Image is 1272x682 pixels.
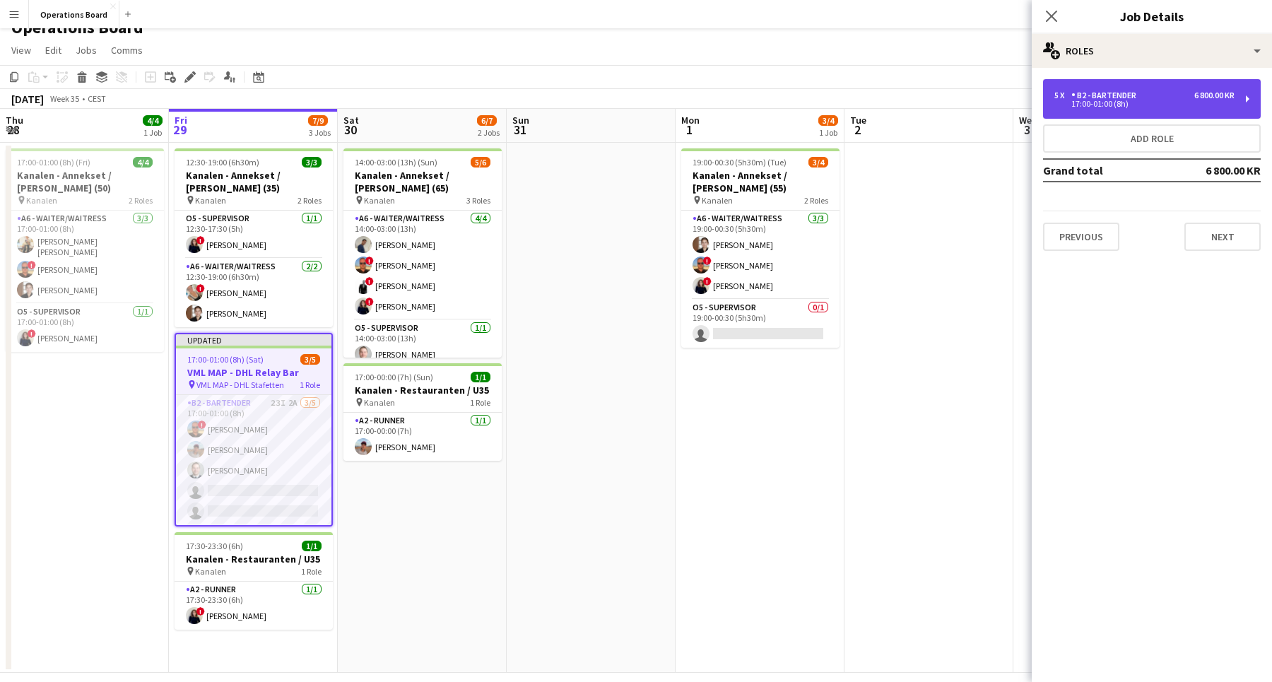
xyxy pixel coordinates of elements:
[6,41,37,59] a: View
[850,114,866,127] span: Tue
[175,259,333,327] app-card-role: A6 - WAITER/WAITRESS2/212:30-19:00 (6h30m)![PERSON_NAME][PERSON_NAME]
[6,169,164,194] h3: Kanalen - Annekset / [PERSON_NAME] (50)
[343,148,502,358] app-job-card: 14:00-03:00 (13h) (Sun)5/6Kanalen - Annekset / [PERSON_NAME] (65) Kanalen3 RolesA6 - WAITER/WAITR...
[175,582,333,630] app-card-role: A2 - RUNNER1/117:30-23:30 (6h)![PERSON_NAME]
[298,195,322,206] span: 2 Roles
[1172,159,1261,182] td: 6 800.00 KR
[196,236,205,245] span: !
[175,114,187,127] span: Fri
[76,44,97,57] span: Jobs
[343,384,502,396] h3: Kanalen - Restauranten / U35
[6,211,164,304] app-card-role: A6 - WAITER/WAITRESS3/317:00-01:00 (8h)[PERSON_NAME] [PERSON_NAME] [PERSON_NAME]![PERSON_NAME][PE...
[1043,124,1261,153] button: Add role
[195,566,226,577] span: Kanalen
[40,41,67,59] a: Edit
[11,92,44,106] div: [DATE]
[365,257,374,265] span: !
[175,148,333,327] app-job-card: 12:30-19:00 (6h30m)3/3Kanalen - Annekset / [PERSON_NAME] (35) Kanalen2 RolesO5 - SUPERVISOR1/112:...
[172,122,187,138] span: 29
[175,333,333,527] app-job-card: Updated17:00-01:00 (8h) (Sat)3/5VML MAP - DHL Relay Bar VML MAP - DHL Stafetten1 RoleB2 - BARTEND...
[196,607,205,616] span: !
[343,211,502,320] app-card-role: A6 - WAITER/WAITRESS4/414:00-03:00 (13h)[PERSON_NAME]![PERSON_NAME]![PERSON_NAME]![PERSON_NAME]
[343,169,502,194] h3: Kanalen - Annekset / [PERSON_NAME] (65)
[343,114,359,127] span: Sat
[6,148,164,352] app-job-card: 17:00-01:00 (8h) (Fri)4/4Kanalen - Annekset / [PERSON_NAME] (50) Kanalen2 RolesA6 - WAITER/WAITRE...
[143,115,163,126] span: 4/4
[1019,114,1037,127] span: Wed
[11,44,31,57] span: View
[186,157,259,167] span: 12:30-19:00 (6h30m)
[28,329,36,338] span: !
[681,211,840,300] app-card-role: A6 - WAITER/WAITRESS3/319:00-00:30 (5h30m)[PERSON_NAME]![PERSON_NAME]![PERSON_NAME]
[1071,90,1142,100] div: B2 - BARTENDER
[187,354,264,365] span: 17:00-01:00 (8h) (Sat)
[365,298,374,306] span: !
[1194,90,1235,100] div: 6 800.00 KR
[1054,100,1235,107] div: 17:00-01:00 (8h)
[133,157,153,167] span: 4/4
[308,115,328,126] span: 7/9
[175,211,333,259] app-card-role: O5 - SUPERVISOR1/112:30-17:30 (5h)![PERSON_NAME]
[1043,159,1172,182] td: Grand total
[45,44,61,57] span: Edit
[343,413,502,461] app-card-role: A2 - RUNNER1/117:00-00:00 (7h)[PERSON_NAME]
[129,195,153,206] span: 2 Roles
[302,157,322,167] span: 3/3
[681,148,840,348] app-job-card: 19:00-00:30 (5h30m) (Tue)3/4Kanalen - Annekset / [PERSON_NAME] (55) Kanalen2 RolesA6 - WAITER/WAI...
[301,566,322,577] span: 1 Role
[309,127,331,138] div: 3 Jobs
[679,122,700,138] span: 1
[848,122,866,138] span: 2
[88,93,106,104] div: CEST
[300,354,320,365] span: 3/5
[470,397,490,408] span: 1 Role
[702,195,733,206] span: Kanalen
[175,532,333,630] app-job-card: 17:30-23:30 (6h)1/1Kanalen - Restauranten / U35 Kanalen1 RoleA2 - RUNNER1/117:30-23:30 (6h)![PERS...
[808,157,828,167] span: 3/4
[47,93,82,104] span: Week 35
[364,195,395,206] span: Kanalen
[818,115,838,126] span: 3/4
[471,157,490,167] span: 5/6
[195,195,226,206] span: Kanalen
[341,122,359,138] span: 30
[105,41,148,59] a: Comms
[28,261,36,269] span: !
[176,395,331,525] app-card-role: B2 - BARTENDER23I2A3/517:00-01:00 (8h)![PERSON_NAME][PERSON_NAME][PERSON_NAME]
[111,44,143,57] span: Comms
[693,157,787,167] span: 19:00-00:30 (5h30m) (Tue)
[471,372,490,382] span: 1/1
[703,257,712,265] span: !
[143,127,162,138] div: 1 Job
[196,380,284,390] span: VML MAP - DHL Stafetten
[1032,7,1272,25] h3: Job Details
[176,366,331,379] h3: VML MAP - DHL Relay Bar
[176,334,331,346] div: Updated
[6,114,23,127] span: Thu
[478,127,500,138] div: 2 Jobs
[4,122,23,138] span: 28
[477,115,497,126] span: 6/7
[17,157,90,167] span: 17:00-01:00 (8h) (Fri)
[466,195,490,206] span: 3 Roles
[198,421,206,429] span: !
[510,122,529,138] span: 31
[355,372,433,382] span: 17:00-00:00 (7h) (Sun)
[343,320,502,368] app-card-role: O5 - SUPERVISOR1/114:00-03:00 (13h)[PERSON_NAME]
[175,169,333,194] h3: Kanalen - Annekset / [PERSON_NAME] (35)
[681,114,700,127] span: Mon
[1032,34,1272,68] div: Roles
[186,541,243,551] span: 17:30-23:30 (6h)
[196,284,205,293] span: !
[26,195,57,206] span: Kanalen
[1184,223,1261,251] button: Next
[1054,90,1071,100] div: 5 x
[343,363,502,461] app-job-card: 17:00-00:00 (7h) (Sun)1/1Kanalen - Restauranten / U35 Kanalen1 RoleA2 - RUNNER1/117:00-00:00 (7h)...
[365,277,374,286] span: !
[703,277,712,286] span: !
